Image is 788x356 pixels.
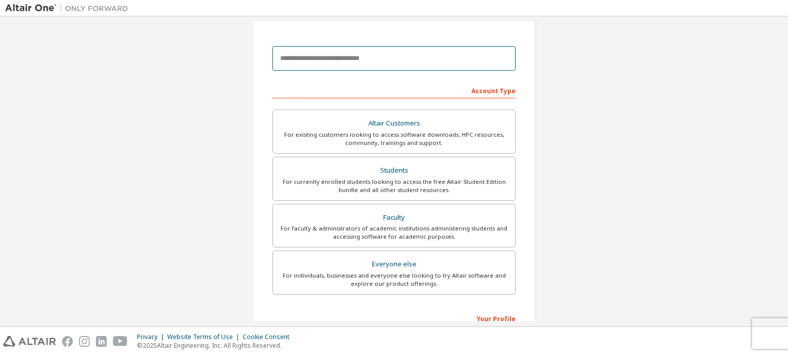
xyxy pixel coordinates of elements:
div: Students [279,163,509,178]
p: © 2025 Altair Engineering, Inc. All Rights Reserved. [137,341,295,350]
div: Website Terms of Use [167,333,243,341]
div: Altair Customers [279,116,509,131]
div: Account Type [272,82,516,98]
div: Privacy [137,333,167,341]
div: For faculty & administrators of academic institutions administering students and accessing softwa... [279,224,509,241]
div: For currently enrolled students looking to access the free Altair Student Edition bundle and all ... [279,178,509,194]
div: Everyone else [279,257,509,271]
div: For existing customers looking to access software downloads, HPC resources, community, trainings ... [279,131,509,147]
img: linkedin.svg [96,336,107,347]
div: Your Profile [272,310,516,326]
img: Altair One [5,3,133,13]
div: Faculty [279,211,509,225]
div: Cookie Consent [243,333,295,341]
img: youtube.svg [113,336,128,347]
img: facebook.svg [62,336,73,347]
div: For individuals, businesses and everyone else looking to try Altair software and explore our prod... [279,271,509,288]
img: altair_logo.svg [3,336,56,347]
img: instagram.svg [79,336,90,347]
